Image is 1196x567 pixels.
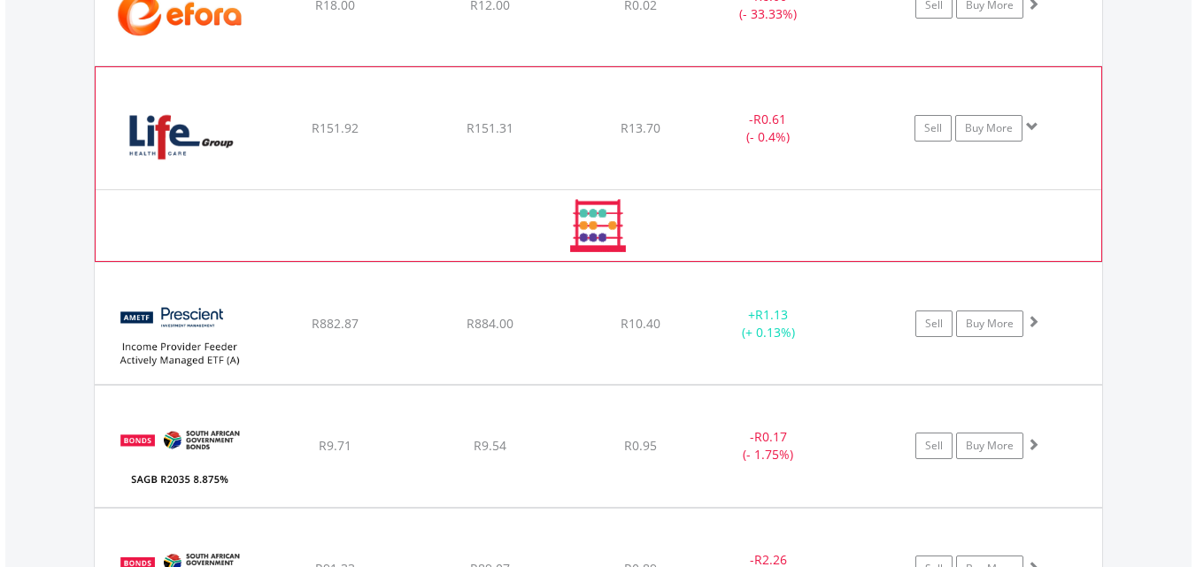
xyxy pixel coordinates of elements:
span: R13.70 [621,119,660,136]
a: Sell [915,433,953,459]
a: Sell [915,310,953,337]
a: Buy More [956,310,1023,337]
img: EQU.ZA.LHC.png [104,89,257,185]
div: - (- 0.4%) [701,111,834,146]
span: R10.40 [621,315,660,332]
span: R9.54 [474,437,506,454]
span: R0.61 [753,111,786,127]
a: Sell [914,115,952,142]
span: R9.71 [319,437,351,454]
img: EQU.ZA.R2035.png [104,408,256,502]
span: R882.87 [312,315,359,332]
span: R151.92 [312,119,359,136]
span: R0.17 [754,428,787,445]
span: R1.13 [755,306,788,323]
div: + (+ 0.13%) [702,306,836,341]
span: R151.31 [467,119,513,136]
div: - (- 1.75%) [702,428,836,464]
span: R884.00 [467,315,513,332]
img: EQU.ZA.PIPETF.png [104,285,256,379]
span: R0.95 [624,437,657,454]
a: Buy More [956,433,1023,459]
a: Buy More [955,115,1022,142]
